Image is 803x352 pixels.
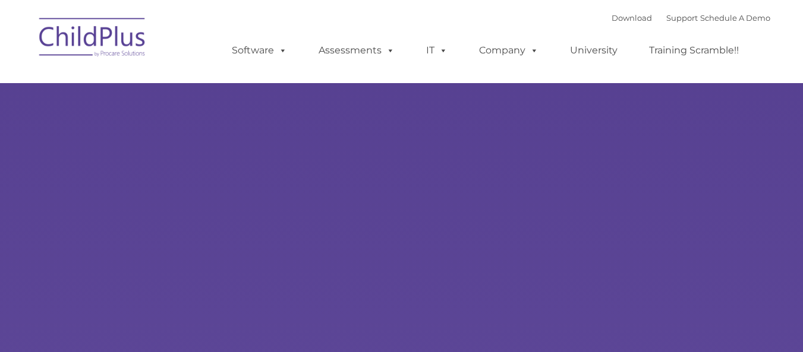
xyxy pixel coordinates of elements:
font: | [612,13,770,23]
a: Assessments [307,39,407,62]
img: ChildPlus by Procare Solutions [33,9,152,69]
a: Support [666,13,698,23]
a: Schedule A Demo [700,13,770,23]
a: IT [414,39,459,62]
a: University [558,39,629,62]
a: Download [612,13,652,23]
a: Company [467,39,550,62]
a: Software [220,39,299,62]
a: Training Scramble!! [637,39,751,62]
